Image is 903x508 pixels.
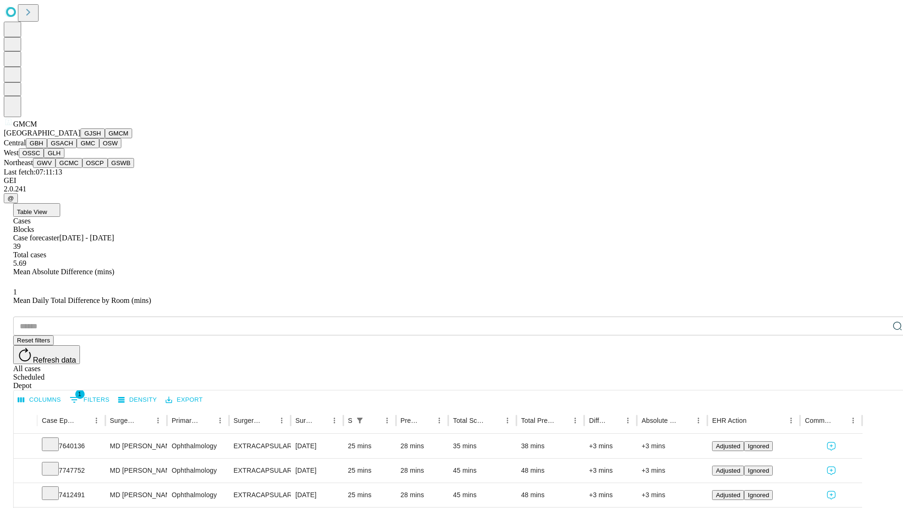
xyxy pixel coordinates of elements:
div: 2.0.241 [4,185,899,193]
span: [GEOGRAPHIC_DATA] [4,129,80,137]
div: 25 mins [348,434,391,458]
span: Refresh data [33,356,76,364]
div: [DATE] [295,483,339,507]
span: Reset filters [17,337,50,344]
button: GSWB [108,158,135,168]
div: Difference [589,417,607,424]
div: 28 mins [401,459,444,483]
div: GEI [4,176,899,185]
button: Menu [784,414,798,427]
span: Mean Absolute Difference (mins) [13,268,114,276]
button: GMCM [105,128,132,138]
div: EXTRACAPSULAR CATARACT REMOVAL WITH [MEDICAL_DATA] [234,459,286,483]
button: OSCP [82,158,108,168]
span: 5.69 [13,259,26,267]
div: EXTRACAPSULAR CATARACT REMOVAL WITH [MEDICAL_DATA] [234,434,286,458]
button: Menu [380,414,394,427]
button: Menu [621,414,634,427]
button: Table View [13,203,60,217]
div: [DATE] [295,434,339,458]
div: 7412491 [42,483,101,507]
button: Menu [433,414,446,427]
button: Sort [679,414,692,427]
div: EXTRACAPSULAR CATARACT REMOVAL WITH [MEDICAL_DATA] [234,483,286,507]
button: Sort [747,414,760,427]
button: Expand [18,463,32,479]
button: Density [116,393,159,407]
button: Show filters [67,392,112,407]
div: 45 mins [453,483,512,507]
span: GMCM [13,120,37,128]
span: Central [4,139,26,147]
div: Comments [805,417,832,424]
div: 28 mins [401,483,444,507]
button: Expand [18,438,32,455]
div: Primary Service [172,417,199,424]
div: Surgery Date [295,417,314,424]
div: 28 mins [401,434,444,458]
button: OSW [99,138,122,148]
button: Sort [608,414,621,427]
div: Predicted In Room Duration [401,417,419,424]
button: Refresh data [13,345,80,364]
div: Surgery Name [234,417,261,424]
button: Menu [692,414,705,427]
div: +3 mins [589,483,632,507]
span: 1 [75,389,85,399]
div: MD [PERSON_NAME] [110,483,162,507]
span: @ [8,195,14,202]
span: [DATE] - [DATE] [59,234,114,242]
span: Adjusted [716,443,740,450]
button: Sort [555,414,569,427]
button: GMC [77,138,99,148]
div: Ophthalmology [172,459,224,483]
div: Scheduled In Room Duration [348,417,352,424]
button: GCMC [55,158,82,168]
button: GJSH [80,128,105,138]
button: Sort [315,414,328,427]
button: Show filters [353,414,366,427]
div: 35 mins [453,434,512,458]
button: Sort [833,414,847,427]
button: Export [163,393,205,407]
div: EHR Action [712,417,746,424]
span: Last fetch: 07:11:13 [4,168,62,176]
span: Adjusted [716,467,740,474]
div: Absolute Difference [642,417,678,424]
button: Menu [501,414,514,427]
button: Menu [847,414,860,427]
div: Case Epic Id [42,417,76,424]
div: 1 active filter [353,414,366,427]
button: @ [4,193,18,203]
button: Sort [138,414,151,427]
button: Menu [328,414,341,427]
div: +3 mins [589,434,632,458]
button: GLH [44,148,64,158]
button: Sort [262,414,275,427]
div: Surgeon Name [110,417,137,424]
div: Ophthalmology [172,434,224,458]
button: Menu [214,414,227,427]
button: Ignored [744,441,773,451]
button: Menu [569,414,582,427]
button: Ignored [744,490,773,500]
div: 25 mins [348,483,391,507]
span: Mean Daily Total Difference by Room (mins) [13,296,151,304]
button: Reset filters [13,335,54,345]
button: Menu [90,414,103,427]
button: Menu [151,414,165,427]
span: Adjusted [716,492,740,499]
span: Case forecaster [13,234,59,242]
button: Sort [367,414,380,427]
button: Menu [275,414,288,427]
span: 39 [13,242,21,250]
button: GBH [26,138,47,148]
span: Total cases [13,251,46,259]
div: 48 mins [521,483,580,507]
div: [DATE] [295,459,339,483]
button: Sort [488,414,501,427]
button: Sort [77,414,90,427]
div: +3 mins [642,483,703,507]
span: West [4,149,19,157]
div: Total Predicted Duration [521,417,555,424]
